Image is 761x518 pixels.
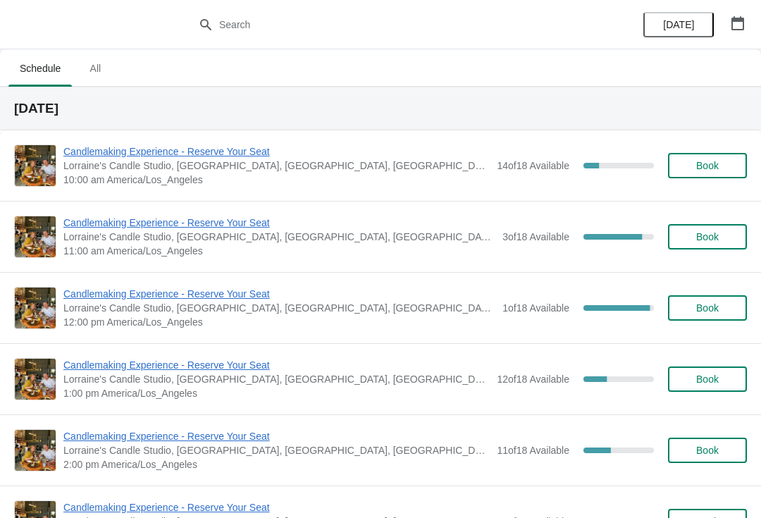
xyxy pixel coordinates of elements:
[668,224,747,249] button: Book
[643,12,714,37] button: [DATE]
[15,288,56,328] img: Candlemaking Experience - Reserve Your Seat | Lorraine's Candle Studio, Market Street, Pacific Be...
[8,56,72,81] span: Schedule
[63,287,495,301] span: Candlemaking Experience - Reserve Your Seat
[668,295,747,321] button: Book
[696,445,719,456] span: Book
[668,366,747,392] button: Book
[218,12,571,37] input: Search
[63,443,490,457] span: Lorraine's Candle Studio, [GEOGRAPHIC_DATA], [GEOGRAPHIC_DATA], [GEOGRAPHIC_DATA], [GEOGRAPHIC_DATA]
[63,358,490,372] span: Candlemaking Experience - Reserve Your Seat
[63,301,495,315] span: Lorraine's Candle Studio, [GEOGRAPHIC_DATA], [GEOGRAPHIC_DATA], [GEOGRAPHIC_DATA], [GEOGRAPHIC_DATA]
[497,160,569,171] span: 14 of 18 Available
[15,216,56,257] img: Candlemaking Experience - Reserve Your Seat | Lorraine's Candle Studio, Market Street, Pacific Be...
[78,56,113,81] span: All
[63,216,495,230] span: Candlemaking Experience - Reserve Your Seat
[63,386,490,400] span: 1:00 pm America/Los_Angeles
[497,445,569,456] span: 11 of 18 Available
[15,430,56,471] img: Candlemaking Experience - Reserve Your Seat | Lorraine's Candle Studio, Market Street, Pacific Be...
[63,429,490,443] span: Candlemaking Experience - Reserve Your Seat
[497,374,569,385] span: 12 of 18 Available
[502,231,569,242] span: 3 of 18 Available
[63,372,490,386] span: Lorraine's Candle Studio, [GEOGRAPHIC_DATA], [GEOGRAPHIC_DATA], [GEOGRAPHIC_DATA], [GEOGRAPHIC_DATA]
[63,457,490,471] span: 2:00 pm America/Los_Angeles
[663,19,694,30] span: [DATE]
[63,173,490,187] span: 10:00 am America/Los_Angeles
[696,160,719,171] span: Book
[668,153,747,178] button: Book
[696,231,719,242] span: Book
[63,244,495,258] span: 11:00 am America/Los_Angeles
[14,101,747,116] h2: [DATE]
[63,315,495,329] span: 12:00 pm America/Los_Angeles
[668,438,747,463] button: Book
[63,159,490,173] span: Lorraine's Candle Studio, [GEOGRAPHIC_DATA], [GEOGRAPHIC_DATA], [GEOGRAPHIC_DATA], [GEOGRAPHIC_DATA]
[63,500,495,514] span: Candlemaking Experience - Reserve Your Seat
[696,302,719,314] span: Book
[696,374,719,385] span: Book
[15,359,56,400] img: Candlemaking Experience - Reserve Your Seat | Lorraine's Candle Studio, Market Street, Pacific Be...
[63,144,490,159] span: Candlemaking Experience - Reserve Your Seat
[15,145,56,186] img: Candlemaking Experience - Reserve Your Seat | Lorraine's Candle Studio, Market Street, Pacific Be...
[502,302,569,314] span: 1 of 18 Available
[63,230,495,244] span: Lorraine's Candle Studio, [GEOGRAPHIC_DATA], [GEOGRAPHIC_DATA], [GEOGRAPHIC_DATA], [GEOGRAPHIC_DATA]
